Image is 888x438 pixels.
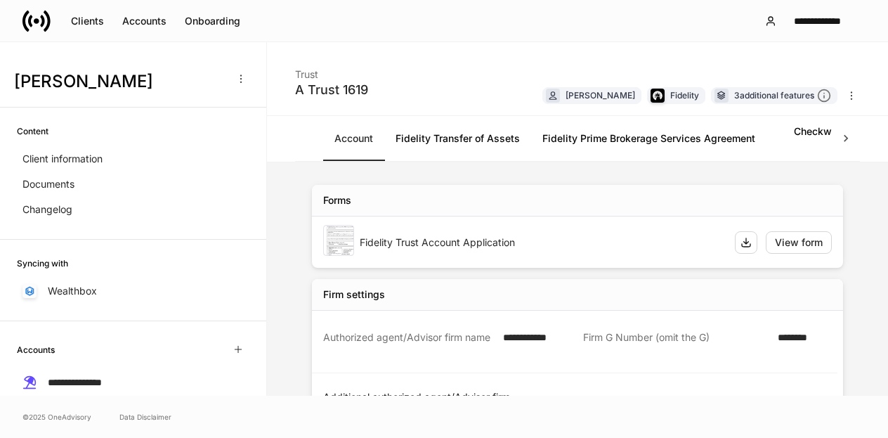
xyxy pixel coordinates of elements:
div: A Trust 1619 [295,82,368,98]
a: Wealthbox [17,278,249,304]
button: View form [766,231,832,254]
p: Wealthbox [48,284,97,298]
p: Client information [22,152,103,166]
div: Fidelity [670,89,699,102]
div: Forms [323,193,351,207]
div: Onboarding [185,14,240,28]
h6: Syncing with [17,257,68,270]
button: Accounts [113,10,176,32]
div: Firm G Number (omit the G) [583,330,769,359]
p: Additional authorized agent/Advisor firm [323,390,837,404]
a: Fidelity Prime Brokerage Services Agreement [531,116,766,161]
a: Account [323,116,384,161]
a: Changelog [17,197,249,222]
button: Onboarding [176,10,249,32]
h3: [PERSON_NAME] [14,70,224,93]
div: Fidelity Trust Account Application [360,236,724,250]
div: Firm settings [323,288,385,302]
div: Authorized agent/Advisor firm name [323,330,495,359]
div: View form [775,236,823,250]
div: Clients [71,14,104,28]
a: Client information [17,146,249,172]
a: Documents [17,172,249,197]
div: [PERSON_NAME] [566,89,635,102]
a: Fidelity Transfer of Assets [384,116,531,161]
div: Accounts [122,14,166,28]
span: © 2025 OneAdvisory [22,411,91,423]
p: Documents [22,177,74,191]
h6: Content [17,124,48,138]
h6: Accounts [17,343,55,356]
a: Data Disclaimer [119,411,171,423]
div: 3 additional features [734,89,831,103]
p: Changelog [22,202,72,217]
button: Clients [62,10,113,32]
div: Trust [295,59,368,82]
